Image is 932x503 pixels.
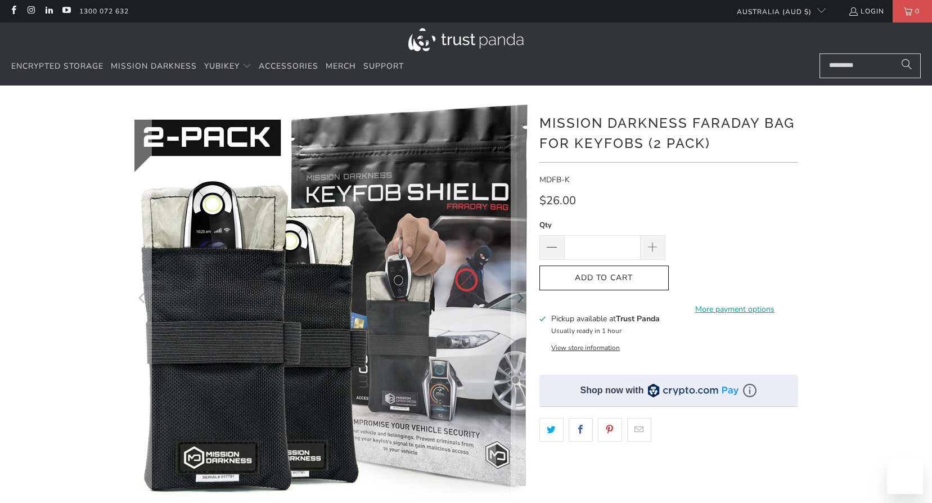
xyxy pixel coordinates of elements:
a: Trust Panda Australia on YouTube [61,7,71,16]
a: Mission Darkness [111,53,197,80]
a: Share this on Twitter [539,418,564,442]
a: Share this on Facebook [569,418,593,442]
label: Qty [539,219,665,231]
a: Accessories [259,53,318,80]
span: Encrypted Storage [11,61,103,71]
span: MDFB-K [539,174,570,185]
a: 1300 072 632 [79,5,129,17]
a: Trust Panda Australia on Facebook [8,7,18,16]
iframe: Button to launch messaging window [887,458,923,494]
span: Support [363,61,404,71]
a: Email this to a friend [627,418,651,442]
h1: Mission Darkness Faraday Bag for Keyfobs (2 pack) [539,111,798,154]
a: Trust Panda Australia on LinkedIn [44,7,53,16]
nav: Translation missing: en.navigation.header.main_nav [11,53,404,80]
a: Login [848,5,884,17]
a: Merch [326,53,356,80]
h3: Pickup available at [551,313,660,325]
span: YubiKey [204,61,240,71]
button: Previous [134,102,152,496]
button: Search [893,53,921,78]
button: View store information [551,343,620,352]
span: Mission Darkness [111,61,197,71]
a: Encrypted Storage [11,53,103,80]
span: Accessories [259,61,318,71]
a: Support [363,53,404,80]
span: Merch [326,61,356,71]
div: Shop now with [580,384,644,397]
input: Search... [820,53,921,78]
img: Trust Panda Australia [408,28,524,51]
span: Add to Cart [551,273,657,283]
a: Trust Panda Australia on Instagram [26,7,35,16]
a: Share this on Pinterest [598,418,622,442]
button: Next [511,102,529,496]
small: Usually ready in 1 hour [551,326,622,335]
summary: YubiKey [204,53,251,80]
a: More payment options [672,303,798,316]
span: $26.00 [539,193,576,208]
button: Add to Cart [539,266,669,291]
b: Trust Panda [616,313,660,324]
a: Mission Darkness Faraday Bag for Keyfobs (2 pack) [134,102,528,496]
